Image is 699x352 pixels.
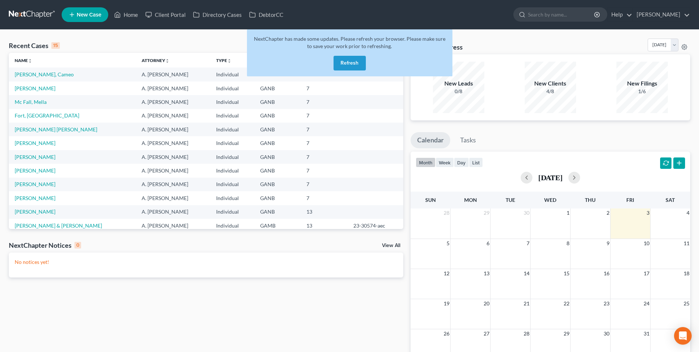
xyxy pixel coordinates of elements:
[643,239,650,248] span: 10
[254,109,300,123] td: GANB
[643,329,650,338] span: 31
[142,58,170,63] a: Attorneyunfold_more
[443,269,450,278] span: 12
[683,269,690,278] span: 18
[216,58,232,63] a: Typeunfold_more
[486,239,490,248] span: 6
[15,167,55,174] a: [PERSON_NAME]
[210,123,254,136] td: Individual
[646,208,650,217] span: 3
[210,81,254,95] td: Individual
[301,81,347,95] td: 7
[608,8,632,21] a: Help
[254,164,300,177] td: GANB
[483,299,490,308] span: 20
[136,191,210,205] td: A. [PERSON_NAME]
[301,150,347,164] td: 7
[210,95,254,109] td: Individual
[538,174,563,181] h2: [DATE]
[210,109,254,123] td: Individual
[254,81,300,95] td: GANB
[301,109,347,123] td: 7
[254,219,300,232] td: GAMB
[483,208,490,217] span: 29
[254,205,300,219] td: GANB
[15,258,397,266] p: No notices yet!
[15,222,102,229] a: [PERSON_NAME] & [PERSON_NAME]
[686,208,690,217] span: 4
[77,12,101,18] span: New Case
[443,208,450,217] span: 28
[136,95,210,109] td: A. [PERSON_NAME]
[28,59,32,63] i: unfold_more
[446,239,450,248] span: 5
[301,178,347,191] td: 7
[483,329,490,338] span: 27
[254,136,300,150] td: GANB
[616,88,668,95] div: 1/6
[411,132,450,148] a: Calendar
[74,242,81,248] div: 0
[210,219,254,232] td: Individual
[626,197,634,203] span: Fri
[603,269,610,278] span: 16
[334,56,366,70] button: Refresh
[189,8,245,21] a: Directory Cases
[210,178,254,191] td: Individual
[254,36,445,49] span: NextChapter has made some updates. Please refresh your browser. Please make sure to save your wor...
[301,219,347,232] td: 13
[254,178,300,191] td: GANB
[523,329,530,338] span: 28
[110,8,142,21] a: Home
[210,150,254,164] td: Individual
[606,239,610,248] span: 9
[347,219,403,232] td: 23-30574-aec
[566,239,570,248] span: 8
[301,205,347,219] td: 13
[15,71,74,77] a: [PERSON_NAME], Cameo
[136,219,210,232] td: A. [PERSON_NAME]
[15,99,47,105] a: Mc Fall, Mella
[544,197,556,203] span: Wed
[674,327,692,345] div: Open Intercom Messenger
[416,157,436,167] button: month
[603,299,610,308] span: 23
[563,269,570,278] span: 15
[210,191,254,205] td: Individual
[506,197,515,203] span: Tue
[15,195,55,201] a: [PERSON_NAME]
[523,299,530,308] span: 21
[210,68,254,81] td: Individual
[15,58,32,63] a: Nameunfold_more
[525,79,576,88] div: New Clients
[254,150,300,164] td: GANB
[142,8,189,21] a: Client Portal
[15,112,79,119] a: Fort, [GEOGRAPHIC_DATA]
[454,132,483,148] a: Tasks
[301,136,347,150] td: 7
[643,269,650,278] span: 17
[9,241,81,250] div: NextChapter Notices
[683,239,690,248] span: 11
[301,164,347,177] td: 7
[15,85,55,91] a: [PERSON_NAME]
[254,95,300,109] td: GANB
[433,88,484,95] div: 0/8
[136,136,210,150] td: A. [PERSON_NAME]
[136,109,210,123] td: A. [PERSON_NAME]
[301,123,347,136] td: 7
[51,42,60,49] div: 15
[643,299,650,308] span: 24
[136,150,210,164] td: A. [PERSON_NAME]
[616,79,668,88] div: New Filings
[245,8,287,21] a: DebtorCC
[254,191,300,205] td: GANB
[136,178,210,191] td: A. [PERSON_NAME]
[210,136,254,150] td: Individual
[254,123,300,136] td: GANB
[136,123,210,136] td: A. [PERSON_NAME]
[563,299,570,308] span: 22
[436,157,454,167] button: week
[165,59,170,63] i: unfold_more
[525,88,576,95] div: 4/8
